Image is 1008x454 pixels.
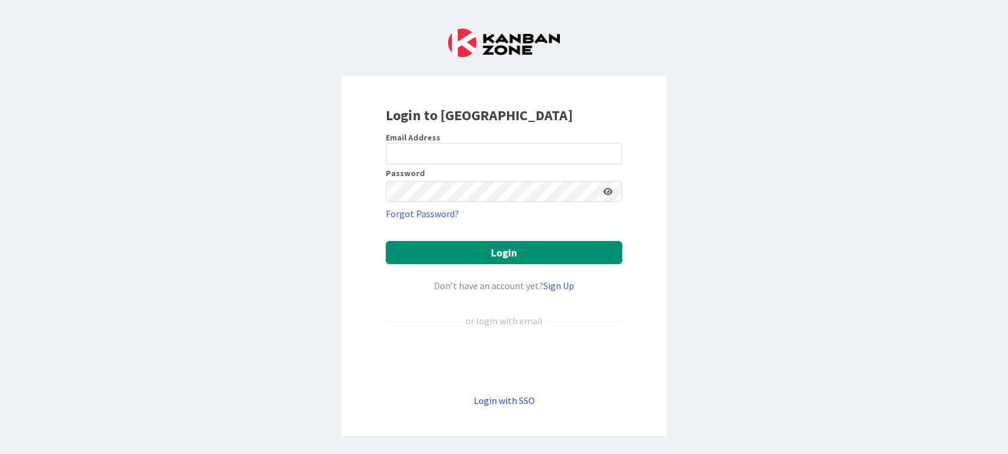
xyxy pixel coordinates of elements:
[386,278,622,293] div: Don’t have an account yet?
[380,347,628,374] iframe: Sign in with Google Button
[386,169,425,177] label: Password
[386,132,440,143] label: Email Address
[386,206,459,221] a: Forgot Password?
[386,241,622,264] button: Login
[386,106,573,124] b: Login to [GEOGRAPHIC_DATA]
[543,280,574,292] a: Sign Up
[474,394,535,406] a: Login with SSO
[448,29,560,57] img: Kanban Zone
[462,314,546,328] div: or login with email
